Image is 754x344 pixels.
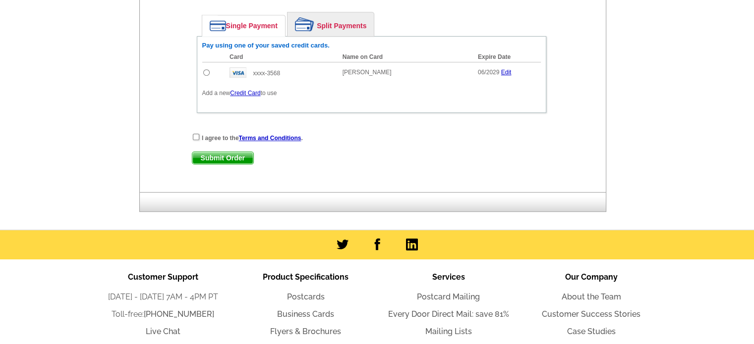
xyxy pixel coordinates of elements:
th: Name on Card [338,52,473,62]
span: xxxx-3568 [253,70,280,77]
a: Edit [501,69,512,76]
a: Customer Success Stories [542,309,640,319]
a: Mailing Lists [425,327,472,336]
th: Expire Date [473,52,541,62]
a: Every Door Direct Mail: save 81% [388,309,509,319]
a: Split Payments [288,12,374,36]
a: Live Chat [146,327,180,336]
a: Terms and Conditions [239,135,301,142]
span: Customer Support [128,272,198,282]
li: [DATE] - [DATE] 7AM - 4PM PT [92,291,234,303]
span: [PERSON_NAME] [343,69,392,76]
span: Submit Order [192,152,253,164]
span: 06/2029 [478,69,499,76]
strong: I agree to the . [202,135,303,142]
img: single-payment.png [210,20,226,31]
a: Credit Card [230,90,260,97]
a: Postcards [287,292,325,301]
a: Postcard Mailing [417,292,480,301]
span: Product Specifications [263,272,348,282]
a: Single Payment [202,15,285,36]
a: Business Cards [277,309,334,319]
h6: Pay using one of your saved credit cards. [202,42,541,49]
iframe: LiveChat chat widget [556,114,754,344]
img: visa.gif [230,67,246,78]
img: split-payment.png [295,17,314,31]
a: Flyers & Brochures [270,327,341,336]
th: Card [225,52,338,62]
p: Add a new to use [202,89,541,98]
span: Services [432,272,465,282]
li: Toll-free: [92,308,234,320]
a: [PHONE_NUMBER] [144,309,214,319]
